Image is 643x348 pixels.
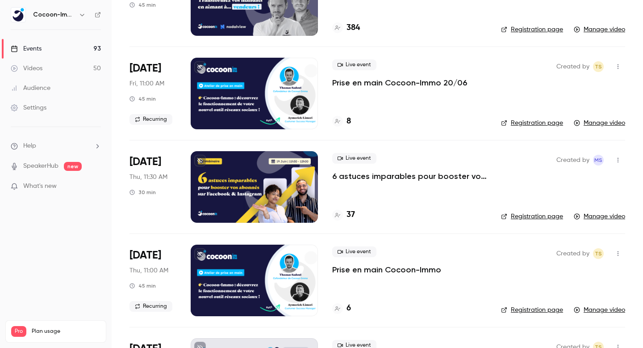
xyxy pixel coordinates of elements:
div: 45 min [129,95,156,102]
span: Recurring [129,114,172,125]
a: 37 [332,209,355,221]
a: Registration page [501,25,563,34]
div: Events [11,44,42,53]
h4: 37 [347,209,355,221]
a: Prise en main Cocoon-Immo [332,264,441,275]
span: TS [595,248,602,259]
span: Help [23,141,36,151]
h4: 8 [347,115,351,127]
span: Thomas Sadoul [593,61,604,72]
img: Cocoon-Immo [11,8,25,22]
span: [DATE] [129,61,161,76]
span: Fri, 11:00 AM [129,79,164,88]
a: Manage video [574,25,625,34]
div: 45 min [129,282,156,289]
li: help-dropdown-opener [11,141,101,151]
a: 6 astuces imparables pour booster vos abonnés sur Facebook & Instagram [332,171,487,182]
span: Ms [594,155,602,166]
div: Settings [11,103,46,112]
span: Makre stephane [593,155,604,166]
span: Live event [332,59,376,70]
span: Created by [556,155,589,166]
span: Live event [332,153,376,164]
h6: Cocoon-Immo [33,10,75,19]
a: Manage video [574,306,625,314]
div: Videos [11,64,42,73]
span: [DATE] [129,248,161,263]
iframe: Noticeable Trigger [90,182,101,191]
a: Registration page [501,306,563,314]
a: 384 [332,22,360,34]
div: Jun 12 Thu, 11:00 AM (Europe/Paris) [129,245,176,316]
span: Thu, 11:00 AM [129,266,168,275]
span: Thu, 11:30 AM [129,173,167,182]
a: SpeakerHub [23,161,58,171]
span: Recurring [129,301,172,312]
a: Prise en main Cocoon-Immo 20/06 [332,77,467,88]
a: Registration page [501,119,563,127]
div: 30 min [129,189,156,196]
span: new [64,162,82,171]
span: Created by [556,248,589,259]
span: Created by [556,61,589,72]
span: Plan usage [32,328,100,335]
span: Thomas Sadoul [593,248,604,259]
div: Jun 20 Fri, 11:00 AM (Europe/Paris) [129,58,176,129]
div: 45 min [129,1,156,8]
a: 8 [332,115,351,127]
a: 6 [332,302,351,314]
a: Manage video [574,212,625,221]
h4: 6 [347,302,351,314]
div: Jun 19 Thu, 11:30 AM (Europe/Paris) [129,151,176,223]
a: Manage video [574,119,625,127]
div: Audience [11,84,50,93]
span: TS [595,61,602,72]
span: [DATE] [129,155,161,169]
span: Live event [332,246,376,257]
span: Pro [11,326,26,337]
a: Registration page [501,212,563,221]
span: What's new [23,182,57,191]
h4: 384 [347,22,360,34]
